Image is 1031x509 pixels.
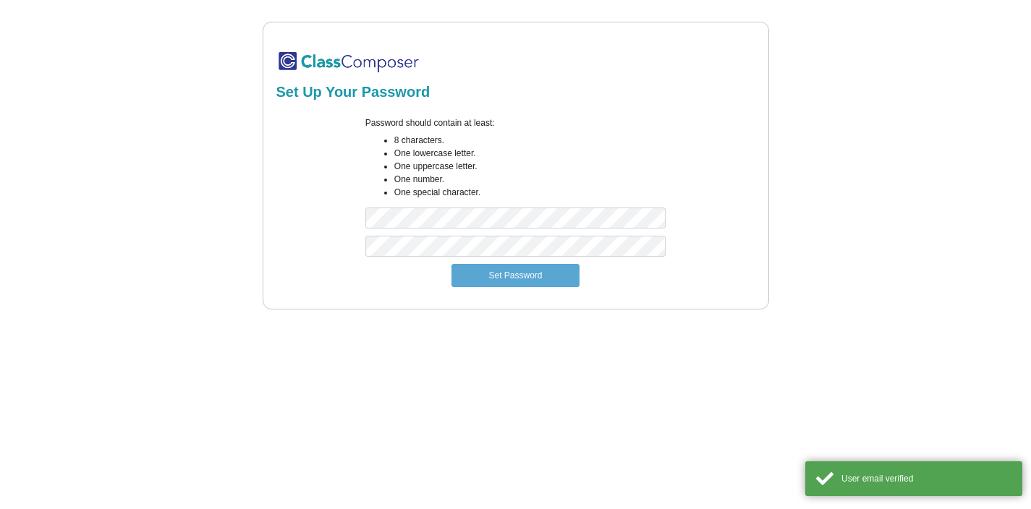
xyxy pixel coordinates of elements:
[394,147,666,160] li: One lowercase letter.
[394,173,666,186] li: One number.
[841,472,1011,485] div: User email verified
[365,116,495,129] label: Password should contain at least:
[394,134,666,147] li: 8 characters.
[276,83,755,100] h2: Set Up Your Password
[394,186,666,199] li: One special character.
[451,264,579,287] button: Set Password
[394,160,666,173] li: One uppercase letter.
